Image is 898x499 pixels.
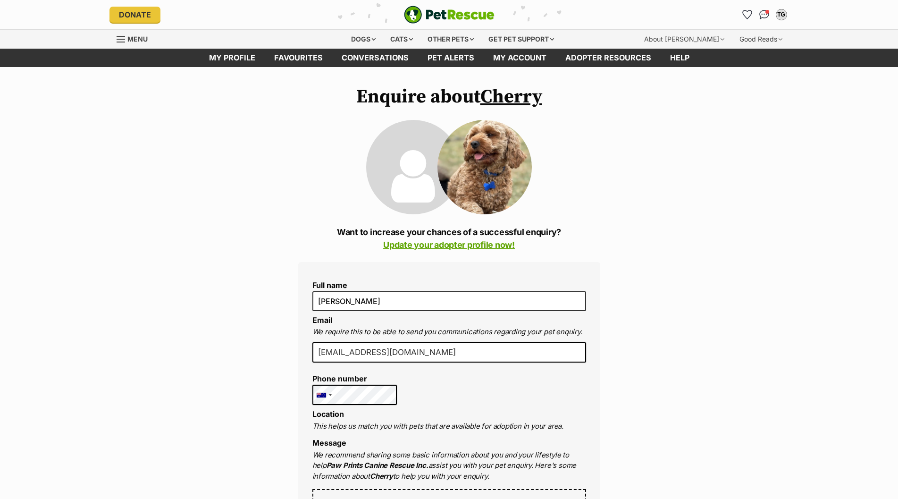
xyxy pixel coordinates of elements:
[312,281,586,289] label: Full name
[127,35,148,43] span: Menu
[312,438,346,448] label: Message
[312,421,586,432] p: This helps us match you with pets that are available for adoption in your area.
[200,49,265,67] a: My profile
[384,30,420,49] div: Cats
[484,49,556,67] a: My account
[733,30,789,49] div: Good Reads
[418,49,484,67] a: Pet alerts
[482,30,561,49] div: Get pet support
[638,30,731,49] div: About [PERSON_NAME]
[661,49,699,67] a: Help
[332,49,418,67] a: conversations
[312,315,332,325] label: Email
[774,7,789,22] button: My account
[327,461,428,470] strong: Paw Prints Canine Rescue Inc.
[117,30,154,47] a: Menu
[313,385,335,405] div: Australia: +61
[759,10,769,19] img: chat-41dd97257d64d25036548639549fe6c8038ab92f7586957e7f3b1b290dea8141.svg
[383,240,515,250] a: Update your adopter profile now!
[265,49,332,67] a: Favourites
[109,7,160,23] a: Donate
[312,327,586,338] p: We require this to be able to send you communications regarding your pet enquiry.
[777,10,786,19] div: TG
[404,6,495,24] img: logo-e224e6f780fb5917bec1dbf3a21bbac754714ae5b6737aabdf751b685950b380.svg
[740,7,789,22] ul: Account quick links
[312,291,586,311] input: E.g. Jimmy Chew
[312,450,586,482] p: We recommend sharing some basic information about you and your lifestyle to help assist you with ...
[370,472,393,481] strong: Cherry
[556,49,661,67] a: Adopter resources
[740,7,755,22] a: Favourites
[757,7,772,22] a: Conversations
[312,409,344,419] label: Location
[437,120,532,214] img: Cherry
[298,86,600,108] h1: Enquire about
[404,6,495,24] a: PetRescue
[344,30,382,49] div: Dogs
[421,30,480,49] div: Other pets
[312,374,397,383] label: Phone number
[480,85,542,109] a: Cherry
[298,226,600,251] p: Want to increase your chances of a successful enquiry?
